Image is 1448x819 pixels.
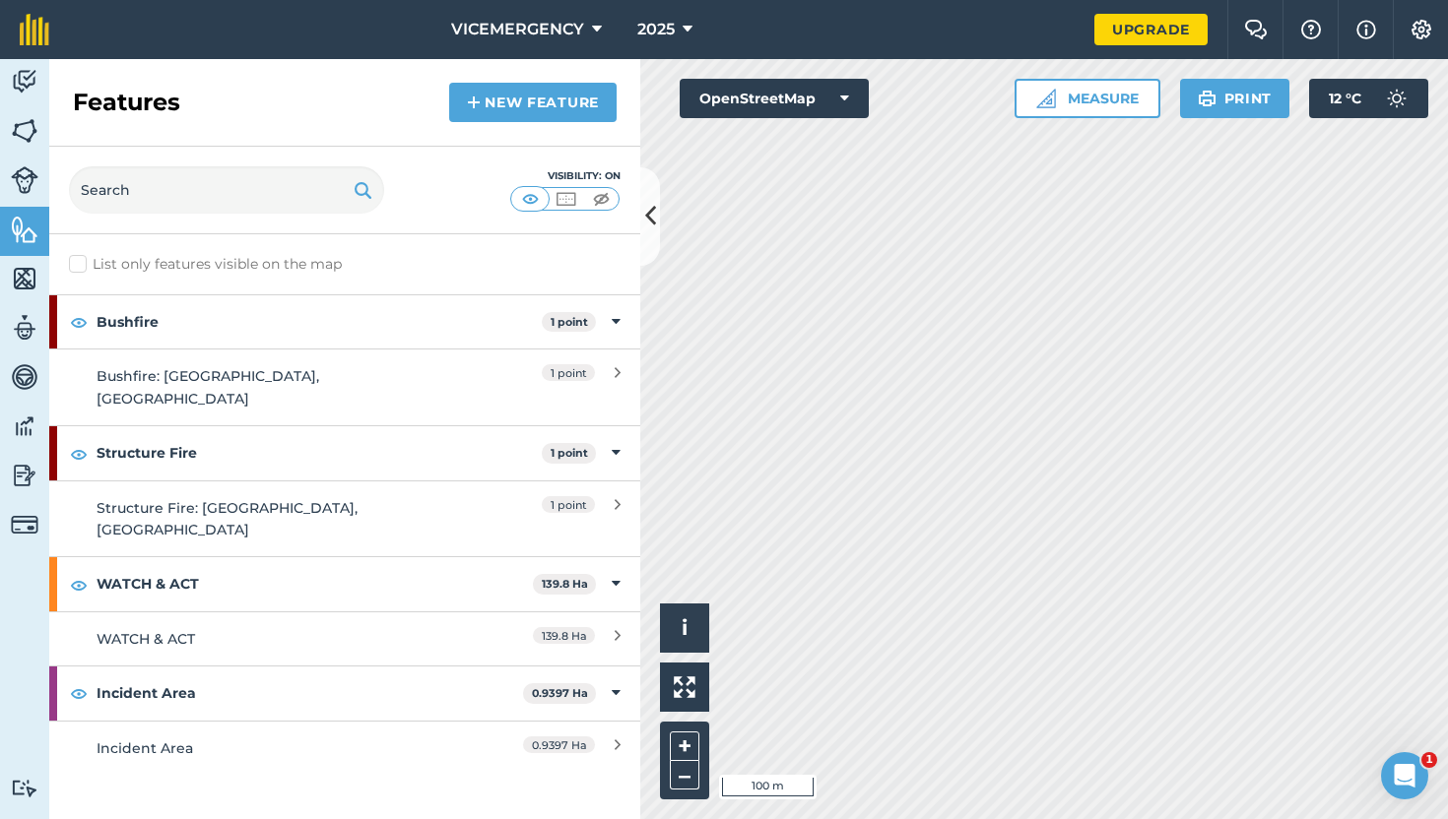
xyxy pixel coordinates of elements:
span: VICEMERGENCY [451,18,584,41]
strong: WATCH & ACT [97,557,533,610]
img: svg+xml;base64,PD94bWwgdmVyc2lvbj0iMS4wIiBlbmNvZGluZz0idXRmLTgiPz4KPCEtLSBHZW5lcmF0b3I6IEFkb2JlIE... [11,313,38,343]
img: Four arrows, one pointing top left, one top right, one bottom right and the last bottom left [674,676,695,698]
img: svg+xml;base64,PHN2ZyB4bWxucz0iaHR0cDovL3d3dy53My5vcmcvMjAwMC9zdmciIHdpZHRoPSIxOCIgaGVpZ2h0PSIyNC... [70,310,88,334]
button: – [670,761,699,789]
img: svg+xml;base64,PHN2ZyB4bWxucz0iaHR0cDovL3d3dy53My5vcmcvMjAwMC9zdmciIHdpZHRoPSIxNCIgaGVpZ2h0PSIyNC... [467,91,481,114]
a: New feature [449,83,617,122]
span: 12 ° C [1329,79,1361,118]
strong: 139.8 Ha [542,577,588,591]
div: Structure Fire: [GEOGRAPHIC_DATA], [GEOGRAPHIC_DATA] [97,497,446,541]
img: svg+xml;base64,PD94bWwgdmVyc2lvbj0iMS4wIiBlbmNvZGluZz0idXRmLTgiPz4KPCEtLSBHZW5lcmF0b3I6IEFkb2JlIE... [11,511,38,538]
div: Bushfire: [GEOGRAPHIC_DATA], [GEOGRAPHIC_DATA] [97,365,446,409]
img: svg+xml;base64,PHN2ZyB4bWxucz0iaHR0cDovL3d3dy53My5vcmcvMjAwMC9zdmciIHdpZHRoPSIxNyIgaGVpZ2h0PSIxNy... [1356,18,1376,41]
img: svg+xml;base64,PHN2ZyB4bWxucz0iaHR0cDovL3d3dy53My5vcmcvMjAwMC9zdmciIHdpZHRoPSI1NiIgaGVpZ2h0PSI2MC... [11,116,38,146]
a: Bushfire: [GEOGRAPHIC_DATA], [GEOGRAPHIC_DATA]1 point [49,348,640,425]
button: i [660,603,709,653]
img: svg+xml;base64,PD94bWwgdmVyc2lvbj0iMS4wIiBlbmNvZGluZz0idXRmLTgiPz4KPCEtLSBHZW5lcmF0b3I6IEFkb2JlIE... [11,779,38,797]
div: Bushfire1 point [49,295,640,348]
a: Upgrade [1094,14,1208,45]
div: WATCH & ACT139.8 Ha [49,557,640,610]
img: svg+xml;base64,PHN2ZyB4bWxucz0iaHR0cDovL3d3dy53My5vcmcvMjAwMC9zdmciIHdpZHRoPSIxOCIgaGVpZ2h0PSIyNC... [70,573,88,597]
img: svg+xml;base64,PD94bWwgdmVyc2lvbj0iMS4wIiBlbmNvZGluZz0idXRmLTgiPz4KPCEtLSBHZW5lcmF0b3I6IEFkb2JlIE... [11,362,38,392]
strong: Incident Area [97,666,523,720]
a: Incident Area0.9397 Ha [49,721,640,775]
img: fieldmargin Logo [20,14,49,45]
a: Structure Fire: [GEOGRAPHIC_DATA], [GEOGRAPHIC_DATA]1 point [49,480,640,557]
span: 1 point [542,496,595,513]
div: WATCH & ACT [97,628,446,650]
img: svg+xml;base64,PHN2ZyB4bWxucz0iaHR0cDovL3d3dy53My5vcmcvMjAwMC9zdmciIHdpZHRoPSI1MCIgaGVpZ2h0PSI0MC... [589,189,614,209]
span: 139.8 Ha [533,627,595,644]
strong: 1 point [551,315,588,329]
img: Ruler icon [1036,89,1056,108]
div: Visibility: On [510,168,621,184]
img: svg+xml;base64,PD94bWwgdmVyc2lvbj0iMS4wIiBlbmNvZGluZz0idXRmLTgiPz4KPCEtLSBHZW5lcmF0b3I6IEFkb2JlIE... [1377,79,1416,118]
strong: 0.9397 Ha [532,686,588,700]
a: WATCH & ACT139.8 Ha [49,611,640,665]
button: Measure [1015,79,1160,118]
img: svg+xml;base64,PD94bWwgdmVyc2lvbj0iMS4wIiBlbmNvZGluZz0idXRmLTgiPz4KPCEtLSBHZW5lcmF0b3I6IEFkb2JlIE... [11,166,38,194]
img: svg+xml;base64,PHN2ZyB4bWxucz0iaHR0cDovL3d3dy53My5vcmcvMjAwMC9zdmciIHdpZHRoPSI1MCIgaGVpZ2h0PSI0MC... [554,189,578,209]
img: svg+xml;base64,PD94bWwgdmVyc2lvbj0iMS4wIiBlbmNvZGluZz0idXRmLTgiPz4KPCEtLSBHZW5lcmF0b3I6IEFkb2JlIE... [11,461,38,490]
label: List only features visible on the map [69,254,342,275]
img: svg+xml;base64,PHN2ZyB4bWxucz0iaHR0cDovL3d3dy53My5vcmcvMjAwMC9zdmciIHdpZHRoPSIxOSIgaGVpZ2h0PSIyNC... [1198,87,1217,110]
img: svg+xml;base64,PHN2ZyB4bWxucz0iaHR0cDovL3d3dy53My5vcmcvMjAwMC9zdmciIHdpZHRoPSI1NiIgaGVpZ2h0PSI2MC... [11,215,38,244]
div: Structure Fire1 point [49,426,640,479]
img: svg+xml;base64,PHN2ZyB4bWxucz0iaHR0cDovL3d3dy53My5vcmcvMjAwMC9zdmciIHdpZHRoPSIxOCIgaGVpZ2h0PSIyNC... [70,442,88,466]
button: OpenStreetMap [680,79,869,118]
button: + [670,731,699,761]
img: svg+xml;base64,PD94bWwgdmVyc2lvbj0iMS4wIiBlbmNvZGluZz0idXRmLTgiPz4KPCEtLSBHZW5lcmF0b3I6IEFkb2JlIE... [11,411,38,441]
div: Incident Area0.9397 Ha [49,666,640,720]
img: svg+xml;base64,PHN2ZyB4bWxucz0iaHR0cDovL3d3dy53My5vcmcvMjAwMC9zdmciIHdpZHRoPSI1MCIgaGVpZ2h0PSI0MC... [518,189,543,209]
span: i [682,615,688,640]
img: svg+xml;base64,PHN2ZyB4bWxucz0iaHR0cDovL3d3dy53My5vcmcvMjAwMC9zdmciIHdpZHRoPSIxOSIgaGVpZ2h0PSIyNC... [354,178,372,202]
h2: Features [73,87,180,118]
img: svg+xml;base64,PHN2ZyB4bWxucz0iaHR0cDovL3d3dy53My5vcmcvMjAwMC9zdmciIHdpZHRoPSI1NiIgaGVpZ2h0PSI2MC... [11,264,38,293]
iframe: Intercom live chat [1381,752,1428,799]
span: 0.9397 Ha [523,736,595,753]
img: svg+xml;base64,PHN2ZyB4bWxucz0iaHR0cDovL3d3dy53My5vcmcvMjAwMC9zdmciIHdpZHRoPSIxOCIgaGVpZ2h0PSIyNC... [70,681,88,705]
input: Search [69,166,384,214]
strong: Structure Fire [97,426,542,479]
img: A cog icon [1410,20,1433,39]
div: Incident Area [97,737,446,759]
img: svg+xml;base64,PD94bWwgdmVyc2lvbj0iMS4wIiBlbmNvZGluZz0idXRmLTgiPz4KPCEtLSBHZW5lcmF0b3I6IEFkb2JlIE... [11,67,38,96]
span: 1 [1421,752,1437,768]
span: 2025 [637,18,675,41]
span: 1 point [542,364,595,381]
strong: 1 point [551,446,588,460]
img: A question mark icon [1299,20,1323,39]
img: Two speech bubbles overlapping with the left bubble in the forefront [1244,20,1268,39]
button: Print [1180,79,1290,118]
button: 12 °C [1309,79,1428,118]
strong: Bushfire [97,295,542,348]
